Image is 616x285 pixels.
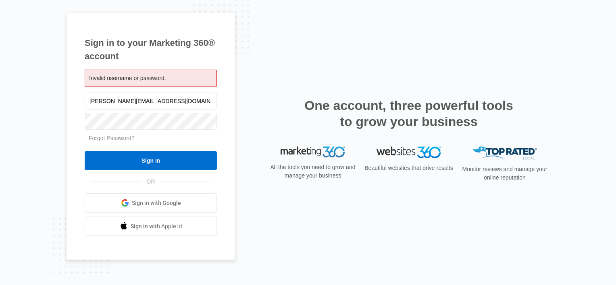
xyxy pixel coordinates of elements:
[85,93,217,109] input: Email
[85,36,217,63] h1: Sign in to your Marketing 360® account
[302,97,516,130] h2: One account, three powerful tools to grow your business
[131,222,182,231] span: Sign in with Apple Id
[132,199,181,207] span: Sign in with Google
[472,147,537,160] img: Top Rated Local
[377,147,441,158] img: Websites 360
[460,165,550,182] p: Monitor reviews and manage your online reputation
[85,217,217,236] a: Sign in with Apple Id
[281,147,345,158] img: Marketing 360
[89,135,135,141] a: Forgot Password?
[364,164,454,172] p: Beautiful websites that drive results
[85,193,217,213] a: Sign in with Google
[268,163,358,180] p: All the tools you need to grow and manage your business
[85,151,217,170] input: Sign In
[89,75,166,81] span: Invalid username or password.
[141,178,161,186] span: OR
